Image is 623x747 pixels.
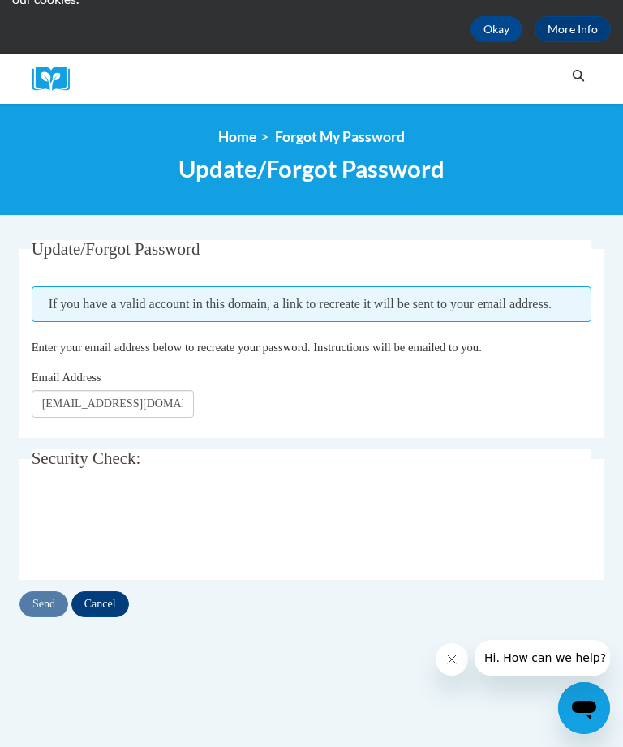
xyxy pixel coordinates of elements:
input: Email [32,390,194,418]
a: Home [218,128,256,145]
button: Search [566,67,591,86]
button: Okay [470,16,522,42]
span: Security Check: [32,449,141,468]
iframe: Button to launch messaging window [558,682,610,734]
span: Forgot My Password [275,128,405,145]
img: Logo brand [32,67,81,92]
a: Cox Campus [32,67,81,92]
iframe: Close message [436,643,468,676]
span: Email Address [32,371,101,384]
span: If you have a valid account in this domain, a link to recreate it will be sent to your email addr... [32,286,592,322]
iframe: Message from company [475,640,610,676]
iframe: reCAPTCHA [32,496,278,560]
input: Cancel [71,591,129,617]
a: More Info [535,16,611,42]
span: Update/Forgot Password [32,239,200,259]
span: Update/Forgot Password [178,154,445,182]
span: Enter your email address below to recreate your password. Instructions will be emailed to you. [32,341,482,354]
